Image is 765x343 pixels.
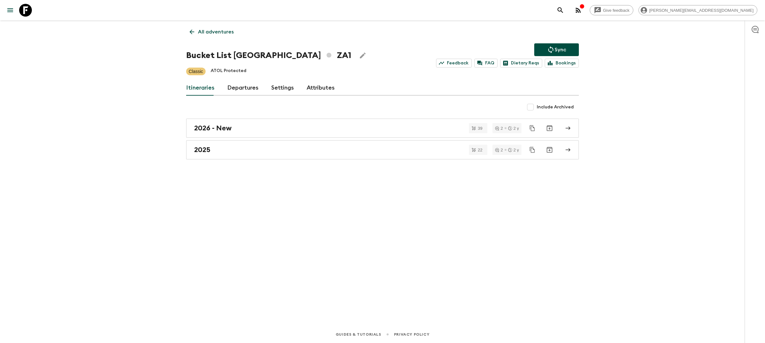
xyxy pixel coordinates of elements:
[646,8,757,13] span: [PERSON_NAME][EMAIL_ADDRESS][DOMAIN_NAME]
[545,59,579,68] a: Bookings
[186,140,579,159] a: 2025
[495,126,503,130] div: 2
[227,80,259,96] a: Departures
[508,148,519,152] div: 2 y
[495,148,503,152] div: 2
[189,68,203,75] p: Classic
[307,80,335,96] a: Attributes
[474,126,486,130] span: 39
[194,124,232,132] h2: 2026 - New
[474,59,498,68] a: FAQ
[537,104,574,110] span: Include Archived
[186,119,579,138] a: 2026 - New
[186,49,351,62] h1: Bucket List [GEOGRAPHIC_DATA] ZA1
[4,4,17,17] button: menu
[508,126,519,130] div: 2 y
[436,59,472,68] a: Feedback
[555,46,566,54] p: Sync
[554,4,567,17] button: search adventures
[198,28,234,36] p: All adventures
[474,148,486,152] span: 22
[543,143,556,156] button: Archive
[527,122,538,134] button: Duplicate
[600,8,633,13] span: Give feedback
[394,331,429,338] a: Privacy Policy
[527,144,538,156] button: Duplicate
[534,43,579,56] button: Sync adventure departures to the booking engine
[638,5,757,15] div: [PERSON_NAME][EMAIL_ADDRESS][DOMAIN_NAME]
[186,26,237,38] a: All adventures
[186,80,215,96] a: Itineraries
[211,68,246,75] p: ATOL Protected
[500,59,542,68] a: Dietary Reqs
[356,49,369,62] button: Edit Adventure Title
[543,122,556,135] button: Archive
[336,331,381,338] a: Guides & Tutorials
[194,146,210,154] h2: 2025
[590,5,633,15] a: Give feedback
[271,80,294,96] a: Settings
